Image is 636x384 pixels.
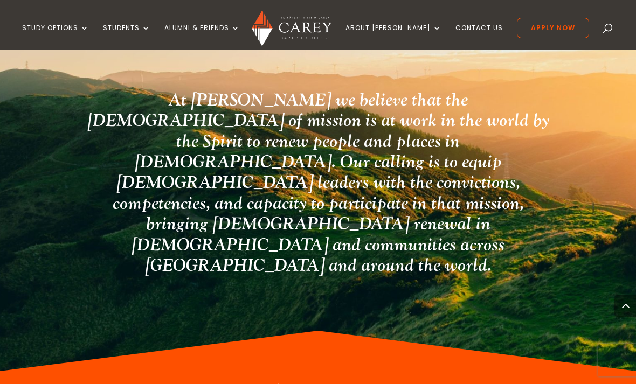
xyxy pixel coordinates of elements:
h2: At [PERSON_NAME] we believe that the [DEMOGRAPHIC_DATA] of mission is at work in the world by the... [83,90,553,282]
a: Contact Us [455,24,503,50]
a: Alumni & Friends [164,24,240,50]
a: Students [103,24,150,50]
a: Apply Now [517,18,589,38]
img: Carey Baptist College [252,10,331,46]
a: Study Options [22,24,89,50]
a: About [PERSON_NAME] [345,24,441,50]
